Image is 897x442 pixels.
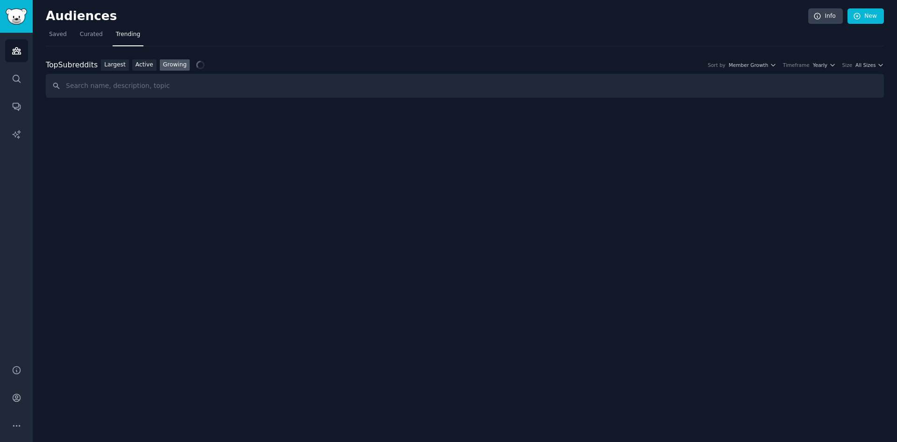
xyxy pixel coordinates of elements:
[6,8,27,25] img: GummySearch logo
[847,8,884,24] a: New
[160,59,190,71] a: Growing
[729,62,769,68] span: Member Growth
[729,62,776,68] button: Member Growth
[101,59,129,71] a: Largest
[113,27,143,46] a: Trending
[77,27,106,46] a: Curated
[813,62,827,68] span: Yearly
[813,62,836,68] button: Yearly
[49,30,67,39] span: Saved
[808,8,843,24] a: Info
[46,74,884,98] input: Search name, description, topic
[46,9,808,24] h2: Audiences
[116,30,140,39] span: Trending
[842,62,853,68] div: Size
[46,27,70,46] a: Saved
[708,62,726,68] div: Sort by
[783,62,810,68] div: Timeframe
[80,30,103,39] span: Curated
[855,62,884,68] button: All Sizes
[855,62,876,68] span: All Sizes
[46,59,98,71] div: Top Subreddits
[132,59,157,71] a: Active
